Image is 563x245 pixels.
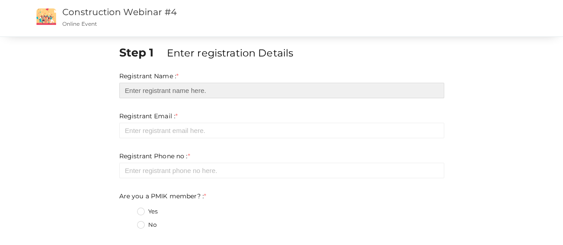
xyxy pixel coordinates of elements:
label: Registrant Name : [119,72,179,80]
label: Step 1 [119,44,165,60]
input: Enter registrant phone no here. [119,163,444,178]
label: Enter registration Details [166,46,293,60]
label: Registrant Phone no : [119,152,190,161]
input: Enter registrant email here. [119,123,444,138]
a: Construction Webinar #4 [62,7,177,17]
p: Online Event [62,20,344,28]
img: event2.png [36,8,56,25]
label: Registrant Email : [119,112,178,120]
input: Enter registrant name here. [119,83,444,98]
label: Yes [137,207,158,216]
label: Are you a PMIK member? : [119,192,207,201]
label: No [137,221,157,229]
